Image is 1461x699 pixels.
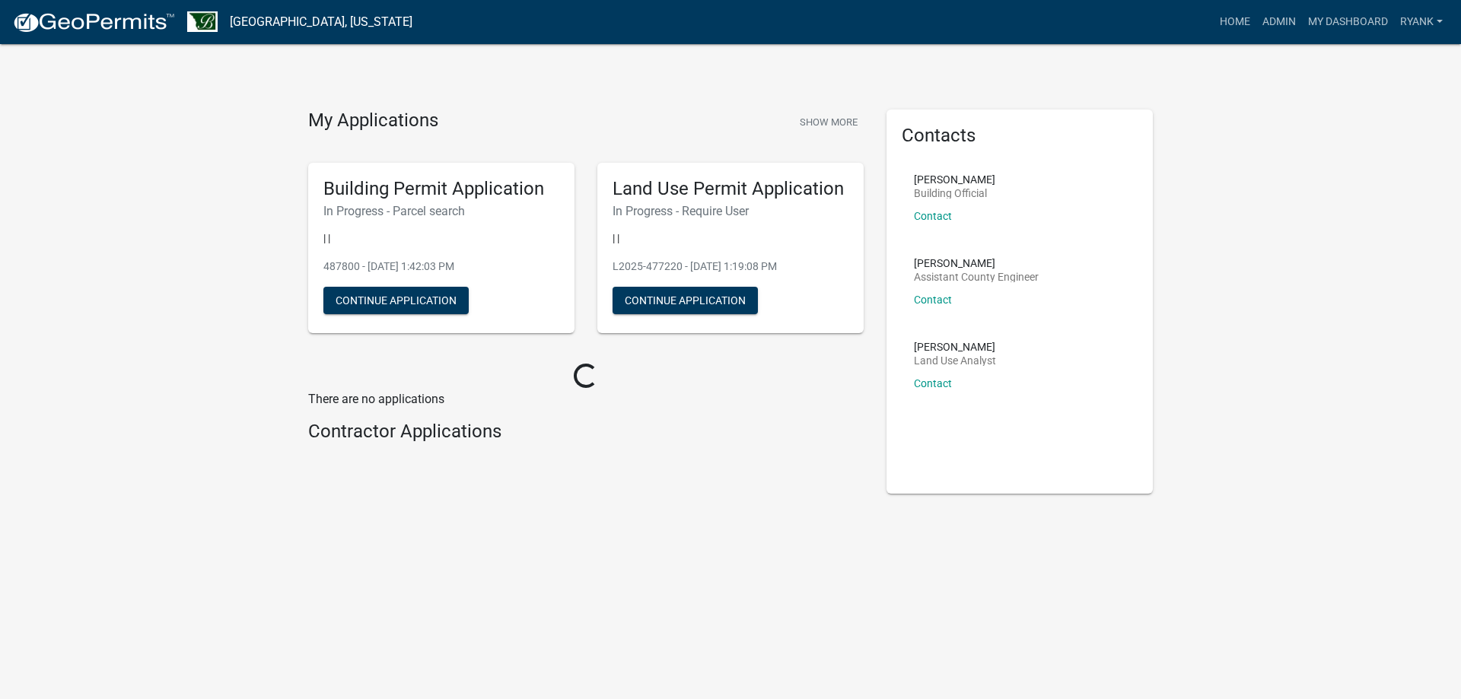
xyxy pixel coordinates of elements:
img: Benton County, Minnesota [187,11,218,32]
p: There are no applications [308,390,864,408]
h6: In Progress - Parcel search [323,204,559,218]
wm-workflow-list-section: Contractor Applications [308,421,864,449]
button: Show More [794,110,864,135]
a: Home [1214,8,1256,37]
p: | | [323,230,559,246]
a: [GEOGRAPHIC_DATA], [US_STATE] [230,9,412,35]
p: Building Official [914,188,995,199]
button: Continue Application [323,287,469,314]
p: Land Use Analyst [914,355,996,366]
a: Contact [914,210,952,222]
p: [PERSON_NAME] [914,174,995,185]
h5: Land Use Permit Application [613,178,848,200]
a: RyanK [1394,8,1449,37]
button: Continue Application [613,287,758,314]
h6: In Progress - Require User [613,204,848,218]
a: My Dashboard [1302,8,1394,37]
a: Admin [1256,8,1302,37]
p: L2025-477220 - [DATE] 1:19:08 PM [613,259,848,275]
h4: My Applications [308,110,438,132]
h5: Building Permit Application [323,178,559,200]
a: Contact [914,294,952,306]
h4: Contractor Applications [308,421,864,443]
h5: Contacts [902,125,1138,147]
a: Contact [914,377,952,389]
p: | | [613,230,848,246]
p: Assistant County Engineer [914,272,1039,282]
p: [PERSON_NAME] [914,258,1039,268]
p: 487800 - [DATE] 1:42:03 PM [323,259,559,275]
p: [PERSON_NAME] [914,342,996,352]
